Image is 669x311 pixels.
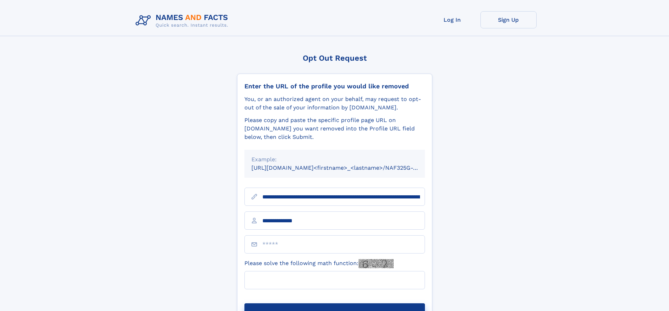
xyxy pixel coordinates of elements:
div: You, or an authorized agent on your behalf, may request to opt-out of the sale of your informatio... [244,95,425,112]
small: [URL][DOMAIN_NAME]<firstname>_<lastname>/NAF325G-xxxxxxxx [251,164,438,171]
a: Sign Up [480,11,537,28]
a: Log In [424,11,480,28]
div: Example: [251,155,418,164]
label: Please solve the following math function: [244,259,394,268]
div: Opt Out Request [237,54,432,62]
img: Logo Names and Facts [133,11,234,30]
div: Enter the URL of the profile you would like removed [244,82,425,90]
div: Please copy and paste the specific profile page URL on [DOMAIN_NAME] you want removed into the Pr... [244,116,425,141]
